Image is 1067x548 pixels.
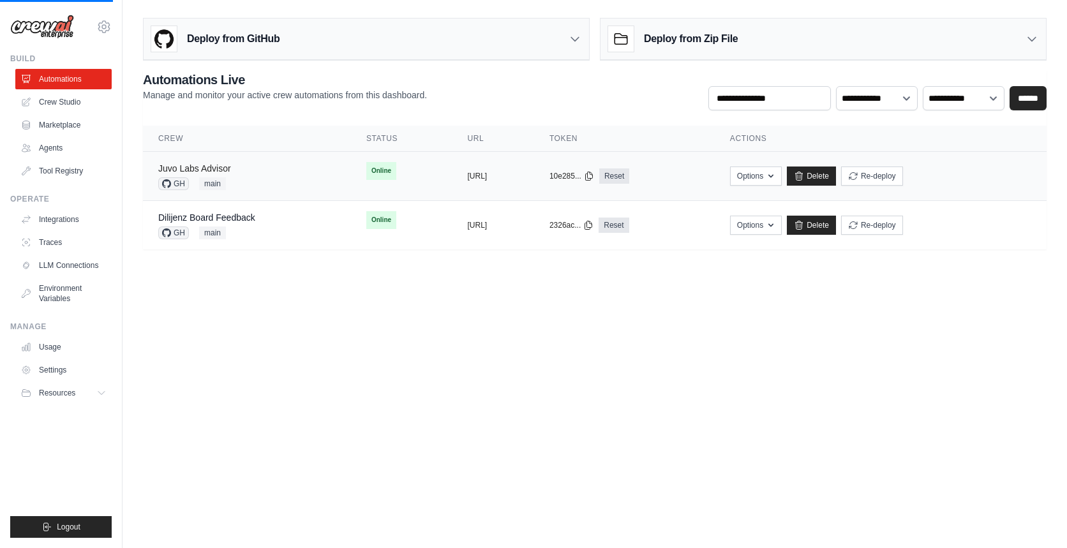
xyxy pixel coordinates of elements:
a: Delete [787,167,836,186]
a: LLM Connections [15,255,112,276]
a: Settings [15,360,112,380]
a: Dilijenz Board Feedback [158,212,255,223]
button: Logout [10,516,112,538]
button: Re-deploy [841,216,903,235]
a: Agents [15,138,112,158]
button: 10e285... [549,171,594,181]
button: Options [730,216,782,235]
a: Tool Registry [15,161,112,181]
span: GH [158,177,189,190]
a: Automations [15,69,112,89]
p: Manage and monitor your active crew automations from this dashboard. [143,89,427,101]
span: main [199,226,226,239]
img: Logo [10,15,74,39]
h3: Deploy from GitHub [187,31,280,47]
span: Online [366,211,396,229]
span: Logout [57,522,80,532]
h2: Automations Live [143,71,427,89]
a: Traces [15,232,112,253]
a: Juvo Labs Advisor [158,163,231,174]
a: Reset [599,168,629,184]
span: main [199,177,226,190]
a: Environment Variables [15,278,112,309]
img: GitHub Logo [151,26,177,52]
span: Resources [39,388,75,398]
a: Usage [15,337,112,357]
a: Integrations [15,209,112,230]
button: 2326ac... [549,220,593,230]
a: Marketplace [15,115,112,135]
a: Crew Studio [15,92,112,112]
a: Delete [787,216,836,235]
th: Crew [143,126,351,152]
div: Build [10,54,112,64]
th: Status [351,126,452,152]
th: Token [534,126,715,152]
th: URL [452,126,534,152]
a: Reset [599,218,629,233]
h3: Deploy from Zip File [644,31,738,47]
button: Resources [15,383,112,403]
div: Operate [10,194,112,204]
button: Options [730,167,782,186]
th: Actions [715,126,1047,152]
span: GH [158,226,189,239]
span: Online [366,162,396,180]
button: Re-deploy [841,167,903,186]
div: Manage [10,322,112,332]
